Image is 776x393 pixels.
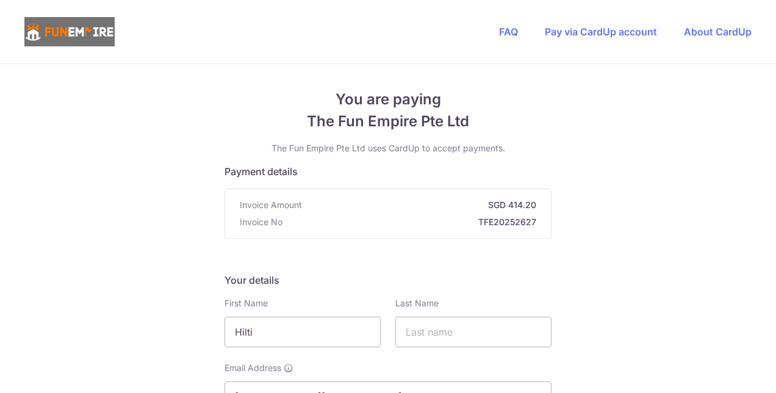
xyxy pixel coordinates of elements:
[225,110,551,132] span: The Fun Empire Pte Ltd
[395,297,439,309] label: Last Name
[287,216,536,228] strong: TFE20252627
[499,26,518,38] a: FAQ
[698,356,764,387] iframe: Opens a widget where you can find more information
[225,317,381,347] input: First name
[225,297,268,309] label: First Name
[240,216,282,228] span: Invoice No
[225,88,551,110] span: You are paying
[225,362,281,374] span: Email Address
[240,199,302,211] span: Invoice Amount
[225,164,551,179] h5: Payment details
[684,26,752,38] a: About CardUp
[307,199,536,211] strong: SGD 414.20
[225,142,551,154] p: The Fun Empire Pte Ltd uses CardUp to accept payments.
[545,26,657,38] a: Pay via CardUp account
[395,317,551,347] input: Last name
[225,273,551,287] h5: Your details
